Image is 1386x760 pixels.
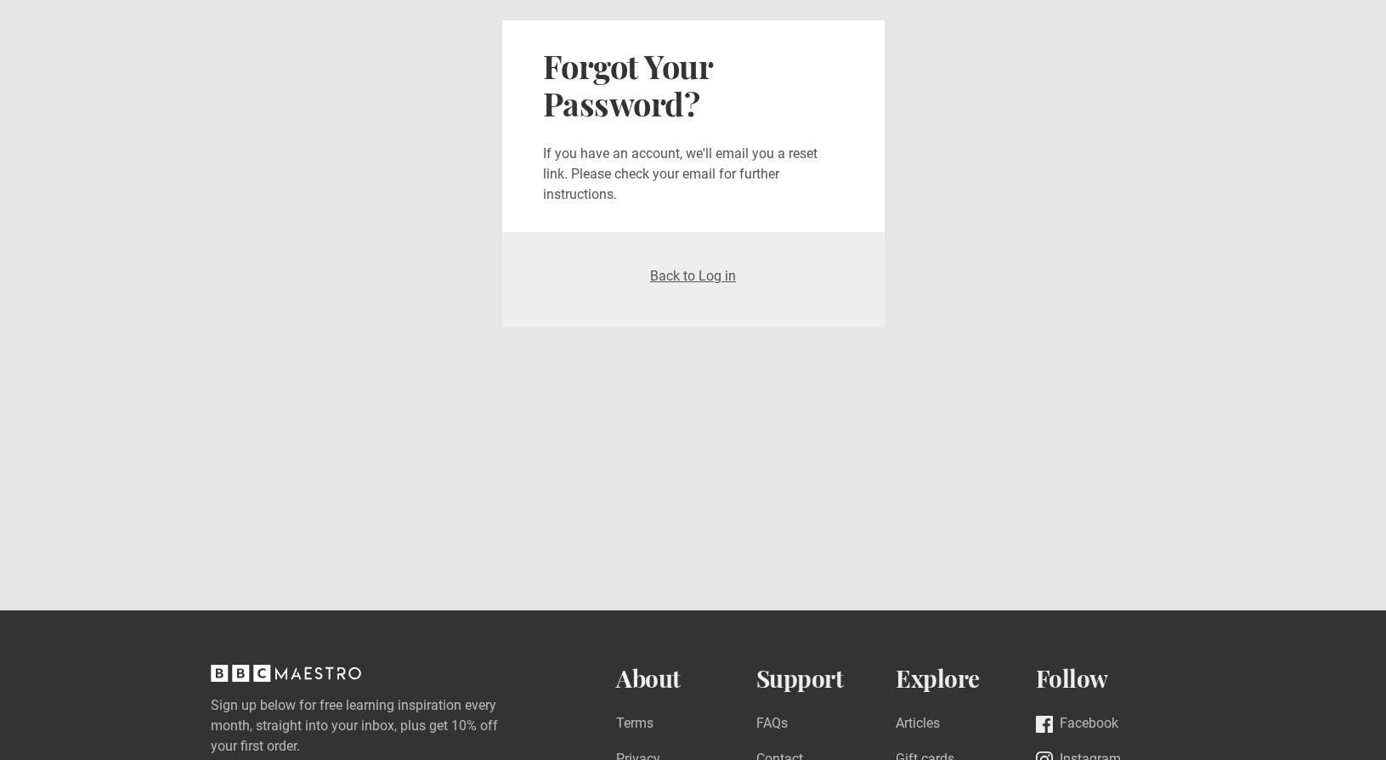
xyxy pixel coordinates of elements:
[543,144,844,205] p: If you have an account, we'll email you a reset link. Please check your email for further instruc...
[211,695,549,757] label: Sign up below for free learning inspiration every month, straight into your inbox, plus get 10% o...
[211,665,361,682] svg: BBC Maestro, back to top
[756,665,897,693] h2: Support
[543,48,844,123] h2: Forgot Your Password?
[1036,713,1118,736] a: Facebook
[616,665,756,693] h2: About
[1036,665,1176,693] h2: Follow
[756,713,788,736] a: FAQs
[896,665,1036,693] h2: Explore
[650,268,736,284] a: Back to Log in
[616,713,653,736] a: Terms
[896,713,940,736] a: Articles
[211,671,361,687] a: BBC Maestro, back to top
